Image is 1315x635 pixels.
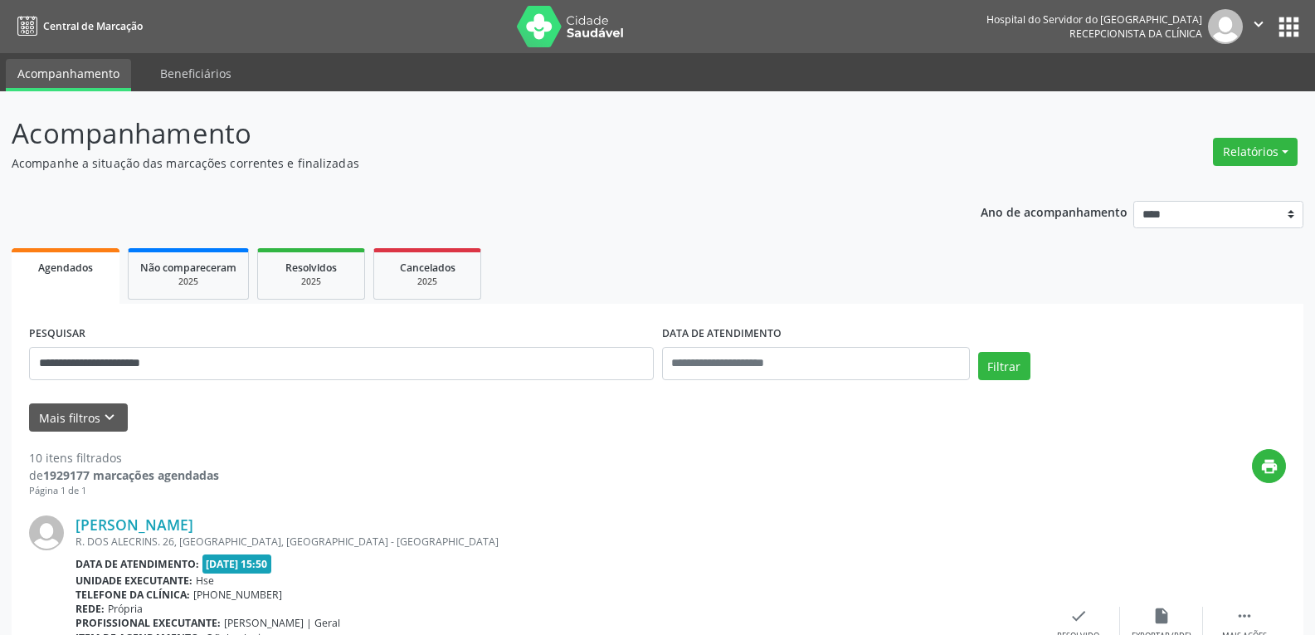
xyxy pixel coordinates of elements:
p: Acompanhe a situação das marcações correntes e finalizadas [12,154,916,172]
b: Profissional executante: [75,616,221,630]
button: Filtrar [978,352,1030,380]
span: [PERSON_NAME] | Geral [224,616,340,630]
img: img [1208,9,1243,44]
a: [PERSON_NAME] [75,515,193,534]
div: 2025 [386,276,469,288]
b: Rede: [75,602,105,616]
span: [DATE] 15:50 [202,554,272,574]
span: Agendados [38,261,93,275]
span: Hse [196,574,214,588]
div: Página 1 de 1 [29,484,219,498]
i:  [1249,15,1268,33]
img: img [29,515,64,550]
b: Telefone da clínica: [75,588,190,602]
label: PESQUISAR [29,321,85,347]
div: de [29,466,219,484]
p: Ano de acompanhamento [981,201,1127,222]
i: insert_drive_file [1152,607,1171,625]
button:  [1243,9,1274,44]
p: Acompanhamento [12,113,916,154]
i: check [1069,607,1088,625]
a: Central de Marcação [12,12,143,40]
button: Mais filtroskeyboard_arrow_down [29,403,128,432]
span: Central de Marcação [43,19,143,33]
div: 2025 [140,276,236,288]
button: Relatórios [1213,138,1298,166]
span: Recepcionista da clínica [1069,27,1202,41]
div: 2025 [270,276,353,288]
span: Resolvidos [285,261,337,275]
label: DATA DE ATENDIMENTO [662,321,782,347]
i: keyboard_arrow_down [100,408,119,427]
b: Data de atendimento: [75,557,199,571]
button: apps [1274,12,1303,42]
div: Hospital do Servidor do [GEOGRAPHIC_DATA] [986,12,1202,27]
b: Unidade executante: [75,574,192,588]
span: Não compareceram [140,261,236,275]
i:  [1235,607,1254,625]
a: Beneficiários [149,59,243,88]
span: Própria [108,602,143,616]
i: print [1260,457,1278,476]
span: Cancelados [400,261,455,275]
span: [PHONE_NUMBER] [193,588,282,602]
button: print [1252,449,1286,483]
div: 10 itens filtrados [29,449,219,466]
a: Acompanhamento [6,59,131,91]
strong: 1929177 marcações agendadas [43,467,219,483]
div: R. DOS ALECRINS. 26, [GEOGRAPHIC_DATA], [GEOGRAPHIC_DATA] - [GEOGRAPHIC_DATA] [75,535,1037,549]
